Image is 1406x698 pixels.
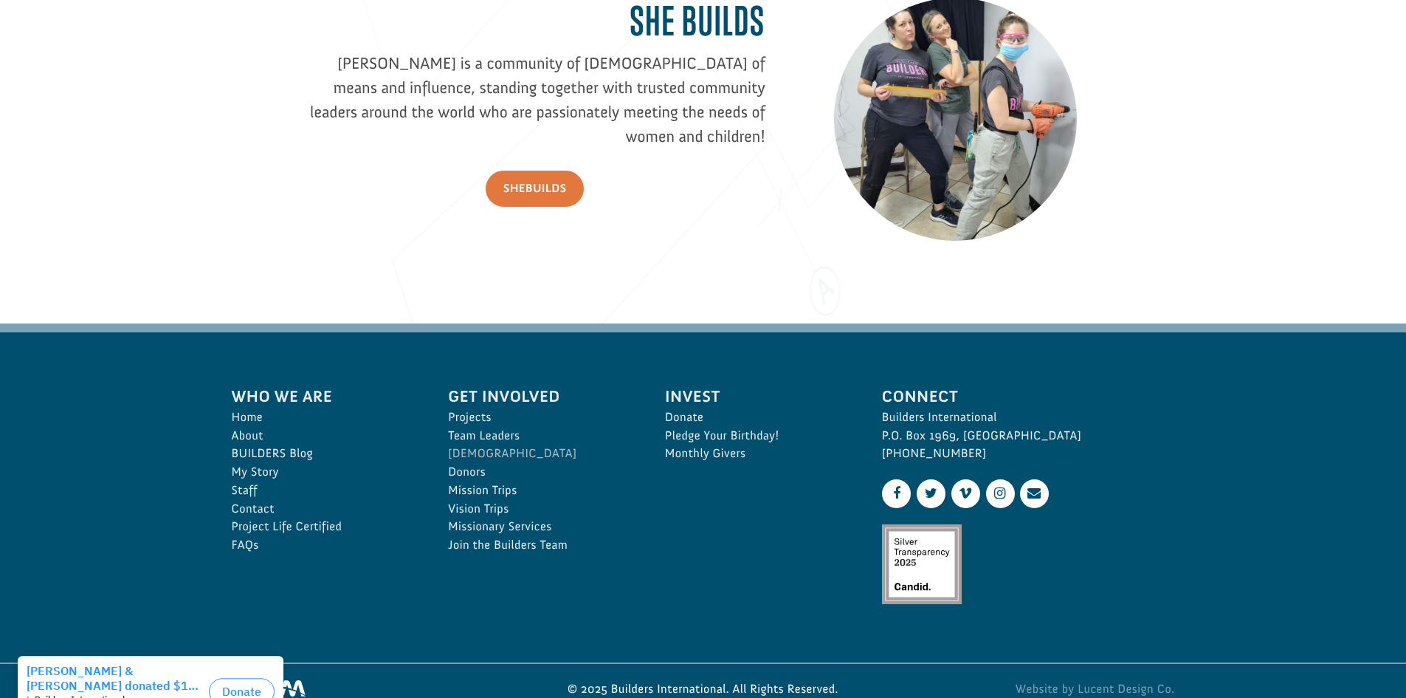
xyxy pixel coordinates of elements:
[882,408,1175,463] p: Builders International P.O. Box 1969, [GEOGRAPHIC_DATA] [PHONE_NUMBER]
[232,463,416,482] a: My Story
[882,524,962,604] img: Silver Transparency Rating for 2025 by Candid
[232,384,416,408] span: Who We Are
[665,445,850,463] a: Monthly Givers
[917,479,945,508] a: Twitter
[448,463,633,482] a: Donors
[27,15,203,44] div: [PERSON_NAME] & [PERSON_NAME] donated $100
[448,445,633,463] a: [DEMOGRAPHIC_DATA]
[665,408,850,427] a: Donate
[232,536,416,555] a: FAQs
[27,46,203,56] div: to
[448,427,633,445] a: Team Leaders
[882,479,911,508] a: Facebook
[27,59,37,69] img: US.png
[665,384,850,408] span: Invest
[232,427,416,445] a: About
[448,536,633,555] a: Join the Builders Team
[232,518,416,536] a: Project Life Certified
[35,45,125,56] strong: Builders International
[486,171,585,207] a: SheBUILDS
[232,482,416,500] a: Staff
[951,479,980,508] a: Vimeo
[986,479,1015,508] a: Instagram
[1020,479,1049,508] a: Contact Us
[665,427,850,445] a: Pledge Your Birthday!
[232,500,416,519] a: Contact
[448,408,633,427] a: Projects
[232,408,416,427] a: Home
[448,518,633,536] a: Missionary Services
[448,384,633,408] span: Get Involved
[882,384,1175,408] span: Connect
[448,482,633,500] a: Mission Trips
[209,30,275,56] button: Donate
[40,59,167,69] span: Columbia , [GEOGRAPHIC_DATA]
[448,500,633,519] a: Vision Trips
[232,445,416,463] a: BUILDERS Blog
[310,53,765,146] span: [PERSON_NAME] is a community of [DEMOGRAPHIC_DATA] of means and influence, standing together with...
